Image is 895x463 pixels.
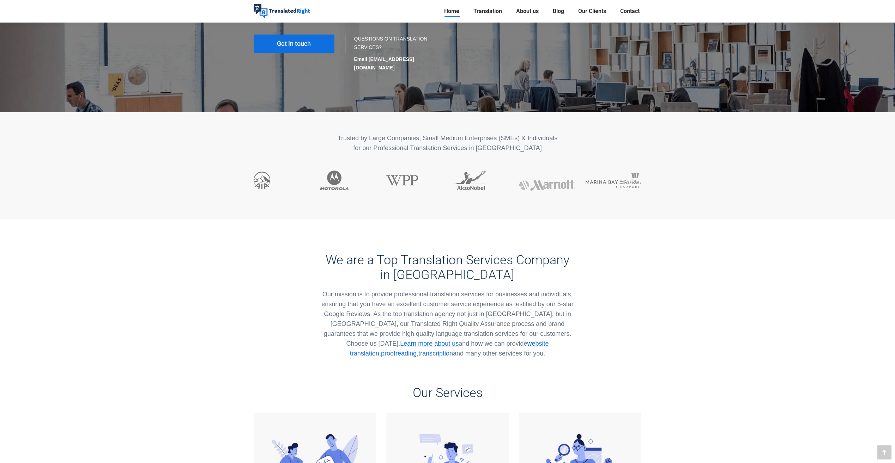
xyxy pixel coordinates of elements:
h3: We are a Top Translation Services Company in [GEOGRAPHIC_DATA] [320,253,575,282]
a: Learn more about us [400,340,459,347]
a: proofreading [381,350,417,357]
span: Our Clients [578,8,606,15]
p: Trusted by Large Companies, Small Medium Enterprises (SMEs) & Individuals for our Professional Tr... [254,133,642,153]
span: Blog [553,8,564,15]
img: AIA insurance company using Translated Right services [254,172,270,189]
span: About us [516,8,539,15]
a: Get in touch [254,35,334,53]
span: Translation [473,8,502,15]
a: transcription [418,350,453,357]
a: Blog [551,6,566,16]
span: Contact [620,8,640,15]
a: Home [442,6,461,16]
span: Home [444,8,459,15]
a: Contact [618,6,642,16]
strong: Email [EMAIL_ADDRESS][DOMAIN_NAME] [354,56,414,70]
span: Get in touch [277,40,311,47]
img: WPP communication company [386,175,418,186]
img: Motorola using Translated Right translation services for their technology and software industry [320,171,349,190]
img: Translated Right [254,4,310,18]
a: About us [514,6,541,16]
a: Translation [471,6,504,16]
div: Our mission is to provide professional translation services for businesses and individuals, ensur... [320,289,575,358]
img: AkzoNobel international paint company [453,171,486,190]
h3: Our Services [254,385,642,400]
a: Our Clients [576,6,608,16]
div: QUESTIONS ON TRANSLATION SERVICES? [354,35,441,72]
